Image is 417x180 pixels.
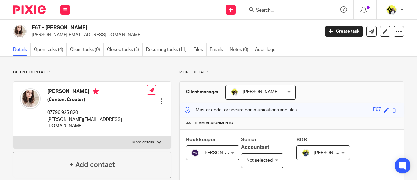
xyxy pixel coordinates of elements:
p: [PERSON_NAME][EMAIL_ADDRESS][DOMAIN_NAME] [47,116,147,130]
a: Audit logs [255,43,279,56]
input: Search [255,8,314,14]
a: Client tasks (0) [70,43,104,56]
a: Notes (0) [230,43,252,56]
h3: Client manager [186,89,219,95]
div: E67 [373,106,381,114]
p: More details [132,140,154,145]
a: Recurring tasks (11) [146,43,190,56]
span: Not selected [246,158,273,163]
img: Carine-Starbridge.jpg [386,5,397,15]
a: Files [194,43,207,56]
img: Carine-Starbridge.jpg [231,88,238,96]
span: [PERSON_NAME] [203,151,239,155]
span: Senior Accountant [241,137,269,150]
p: Client contacts [13,70,171,75]
p: Master code for secure communications and files [184,107,297,113]
i: Primary [93,88,99,95]
a: Open tasks (4) [34,43,67,56]
img: Pixie [13,5,46,14]
p: More details [179,70,404,75]
a: Emails [210,43,226,56]
h5: (Content Creator) [47,96,147,103]
h2: E67 - [PERSON_NAME] [32,25,259,31]
h4: [PERSON_NAME] [47,88,147,96]
a: Details [13,43,31,56]
span: [PERSON_NAME] [314,151,350,155]
span: Bookkeeper [186,137,216,142]
a: Closed tasks (3) [107,43,143,56]
img: svg%3E [191,149,199,157]
p: 07796 925 820 [47,109,147,116]
a: Create task [325,26,363,37]
span: Team assignments [194,121,233,126]
p: [PERSON_NAME][EMAIL_ADDRESS][DOMAIN_NAME] [32,32,315,38]
img: Lucy%20Evenden%20(Lucy%20Moon).jpg [20,88,41,109]
span: BDR [296,137,307,142]
img: Lucy%20Evenden%20(Lucy%20Moon).jpg [13,25,27,38]
span: [PERSON_NAME] [243,90,279,94]
img: Dennis-Starbridge.jpg [302,149,309,157]
h4: + Add contact [69,160,115,170]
